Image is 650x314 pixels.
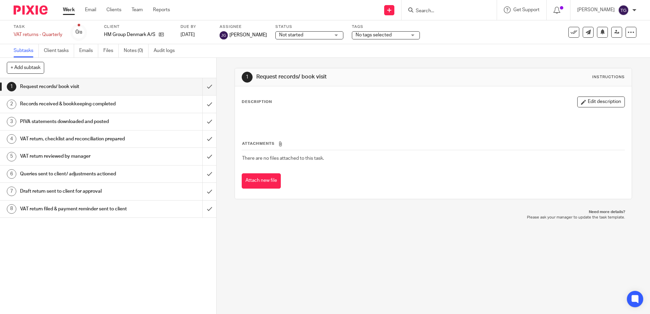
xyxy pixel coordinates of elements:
[7,204,16,214] div: 8
[63,6,75,13] a: Work
[352,24,420,30] label: Tags
[20,99,137,109] h1: Records received & bookkeeping completed
[14,24,62,30] label: Task
[181,24,211,30] label: Due by
[181,32,195,37] span: [DATE]
[7,152,16,161] div: 5
[7,62,44,73] button: + Add subtask
[275,24,343,30] label: Status
[220,24,267,30] label: Assignee
[104,31,155,38] p: HM Group Denmark A/S
[242,72,253,83] div: 1
[14,31,62,38] div: VAT returns - Quarterly
[14,5,48,15] img: Pixie
[153,6,170,13] a: Reports
[220,31,228,39] img: svg%3E
[20,204,137,214] h1: VAT return filed & payment reminder sent to client
[7,134,16,144] div: 4
[242,99,272,105] p: Description
[79,44,98,57] a: Emails
[577,97,625,107] button: Edit description
[241,209,625,215] p: Need more details?
[279,33,303,37] span: Not started
[79,31,82,34] small: /8
[103,44,119,57] a: Files
[20,151,137,161] h1: VAT return reviewed by manager
[20,82,137,92] h1: Request records/ book visit
[7,100,16,109] div: 2
[7,82,16,91] div: 1
[85,6,96,13] a: Email
[7,187,16,196] div: 7
[20,186,137,196] h1: Draft return sent to client for approval
[75,28,82,36] div: 0
[242,142,275,145] span: Attachments
[44,44,74,57] a: Client tasks
[7,169,16,179] div: 6
[20,169,137,179] h1: Queries sent to client/ adjustments actioned
[592,74,625,80] div: Instructions
[242,156,324,161] span: There are no files attached to this task.
[14,44,39,57] a: Subtasks
[20,117,137,127] h1: PIVA statements downloaded and posted
[356,33,392,37] span: No tags selected
[7,117,16,126] div: 3
[154,44,180,57] a: Audit logs
[256,73,448,81] h1: Request records/ book visit
[415,8,476,14] input: Search
[242,173,281,189] button: Attach new file
[618,5,629,16] img: svg%3E
[104,24,172,30] label: Client
[132,6,143,13] a: Team
[241,215,625,220] p: Please ask your manager to update the task template.
[513,7,540,12] span: Get Support
[229,32,267,38] span: [PERSON_NAME]
[20,134,137,144] h1: VAT return, checklist and reconciliation prepared
[577,6,615,13] p: [PERSON_NAME]
[124,44,149,57] a: Notes (0)
[106,6,121,13] a: Clients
